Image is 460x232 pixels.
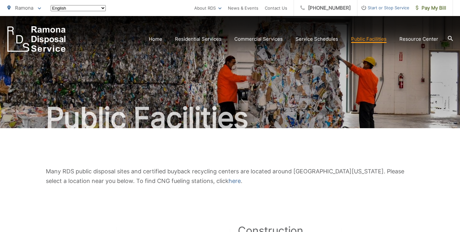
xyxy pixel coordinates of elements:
[416,4,446,12] span: Pay My Bill
[46,168,404,184] span: Many RDS public disposal sites and certified buyback recycling centers are located around [GEOGRA...
[15,5,33,11] span: Ramona
[51,5,106,11] select: Select a language
[265,4,287,12] a: Contact Us
[175,35,222,43] a: Residential Services
[296,35,338,43] a: Service Schedules
[149,35,162,43] a: Home
[7,26,66,52] a: EDCD logo. Return to the homepage.
[351,35,387,43] a: Public Facilities
[234,35,283,43] a: Commercial Services
[399,35,438,43] a: Resource Center
[228,4,258,12] a: News & Events
[7,102,453,134] h1: Public Facilities
[194,4,222,12] a: About RDS
[229,176,241,186] a: here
